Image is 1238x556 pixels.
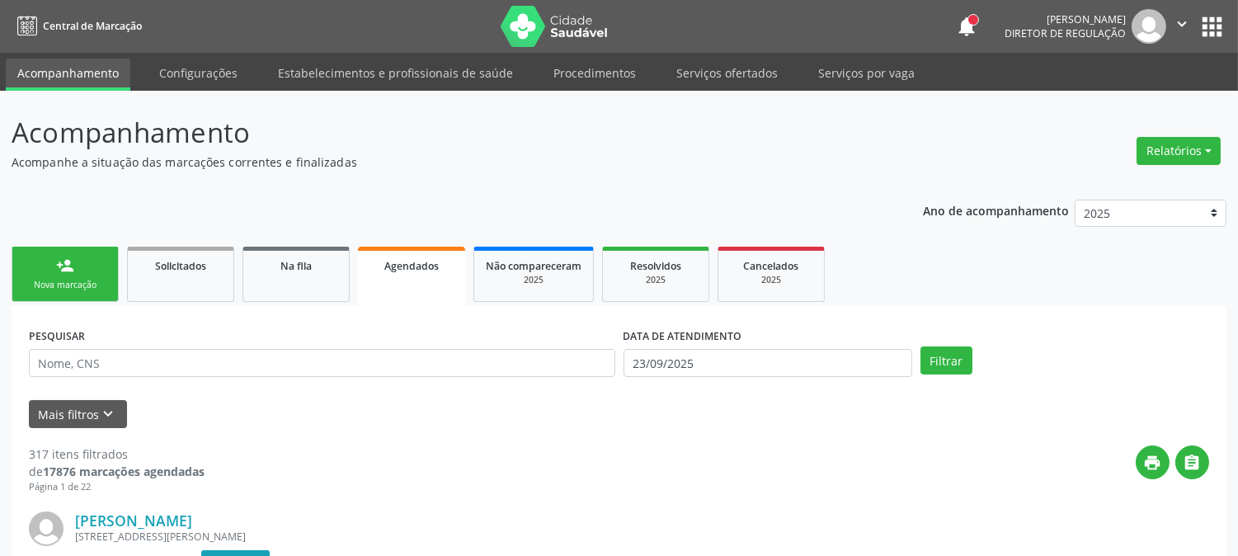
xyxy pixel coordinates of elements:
img: img [29,511,64,546]
div: Página 1 de 22 [29,480,205,494]
p: Acompanhe a situação das marcações correntes e finalizadas [12,153,862,171]
button: Relatórios [1137,137,1221,165]
button:  [1175,445,1209,479]
input: Nome, CNS [29,349,615,377]
div: Nova marcação [24,279,106,291]
a: Acompanhamento [6,59,130,91]
div: [STREET_ADDRESS][PERSON_NAME] [75,530,962,544]
span: Cancelados [744,259,799,273]
span: Diretor de regulação [1005,26,1126,40]
button: Mais filtroskeyboard_arrow_down [29,400,127,429]
button: notifications [955,15,978,38]
label: PESQUISAR [29,323,85,349]
a: Central de Marcação [12,12,142,40]
span: Central de Marcação [43,19,142,33]
p: Ano de acompanhamento [923,200,1069,220]
div: 2025 [614,274,697,286]
span: Agendados [384,259,439,273]
div: 2025 [730,274,812,286]
a: [PERSON_NAME] [75,511,192,530]
div: [PERSON_NAME] [1005,12,1126,26]
button:  [1166,9,1198,44]
strong: 17876 marcações agendadas [43,464,205,479]
i:  [1184,454,1202,472]
a: Serviços por vaga [807,59,926,87]
a: Procedimentos [542,59,647,87]
i: print [1144,454,1162,472]
i: keyboard_arrow_down [100,405,118,423]
div: 317 itens filtrados [29,445,205,463]
a: Estabelecimentos e profissionais de saúde [266,59,525,87]
div: de [29,463,205,480]
span: Não compareceram [486,259,581,273]
img: img [1132,9,1166,44]
span: Resolvidos [630,259,681,273]
a: Configurações [148,59,249,87]
i:  [1173,15,1191,33]
input: Selecione um intervalo [624,349,912,377]
div: person_add [56,257,74,275]
a: Serviços ofertados [665,59,789,87]
p: Acompanhamento [12,112,862,153]
span: Na fila [280,259,312,273]
button: apps [1198,12,1226,41]
div: 2025 [486,274,581,286]
span: Solicitados [155,259,206,273]
button: print [1136,445,1170,479]
button: Filtrar [920,346,972,375]
label: DATA DE ATENDIMENTO [624,323,742,349]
